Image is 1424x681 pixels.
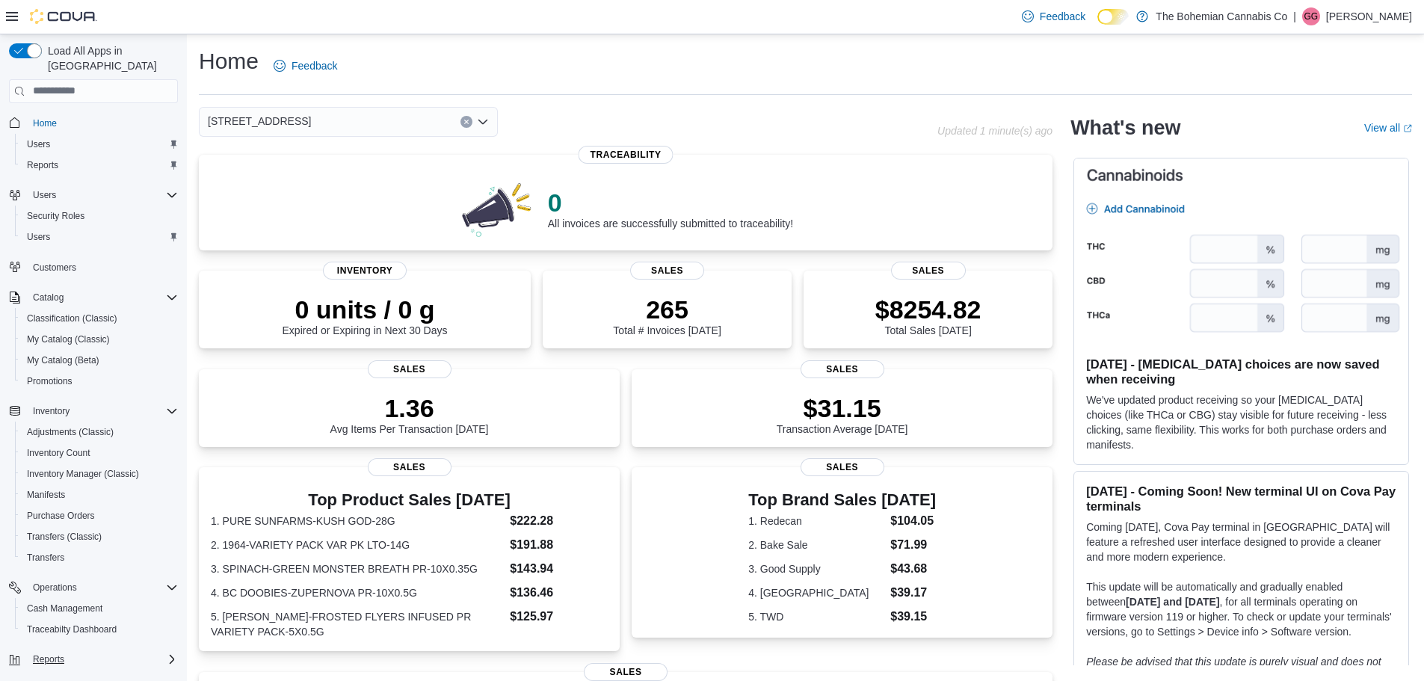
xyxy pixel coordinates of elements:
[937,125,1052,137] p: Updated 1 minute(s) ago
[579,146,674,164] span: Traceability
[21,507,178,525] span: Purchase Orders
[21,620,123,638] a: Traceabilty Dashboard
[27,333,110,345] span: My Catalog (Classic)
[27,259,82,277] a: Customers
[3,112,184,134] button: Home
[630,262,705,280] span: Sales
[890,584,936,602] dd: $39.17
[613,295,721,336] div: Total # Invoices [DATE]
[15,350,184,371] button: My Catalog (Beta)
[21,423,120,441] a: Adjustments (Classic)
[801,360,884,378] span: Sales
[15,547,184,568] button: Transfers
[875,295,981,336] div: Total Sales [DATE]
[211,609,504,639] dt: 5. [PERSON_NAME]-FROSTED FLYERS INFUSED PR VARIETY PACK-5X0.5G
[748,561,884,576] dt: 3. Good Supply
[15,206,184,227] button: Security Roles
[1364,122,1412,134] a: View allExternal link
[211,491,608,509] h3: Top Product Sales [DATE]
[15,371,184,392] button: Promotions
[21,351,105,369] a: My Catalog (Beta)
[21,549,178,567] span: Transfers
[613,295,721,324] p: 265
[15,227,184,247] button: Users
[21,600,178,617] span: Cash Management
[33,405,70,417] span: Inventory
[21,372,78,390] a: Promotions
[368,458,451,476] span: Sales
[3,185,184,206] button: Users
[1040,9,1085,24] span: Feedback
[875,295,981,324] p: $8254.82
[30,9,97,24] img: Cova
[1086,392,1396,452] p: We've updated product receiving so your [MEDICAL_DATA] choices (like THCa or CBG) stay visible fo...
[33,653,64,665] span: Reports
[21,465,145,483] a: Inventory Manager (Classic)
[1302,7,1320,25] div: Givar Gilani
[1086,357,1396,386] h3: [DATE] - [MEDICAL_DATA] choices are now saved when receiving
[15,619,184,640] button: Traceabilty Dashboard
[21,228,178,246] span: Users
[510,512,608,530] dd: $222.28
[15,134,184,155] button: Users
[1126,596,1219,608] strong: [DATE] and [DATE]
[27,510,95,522] span: Purchase Orders
[42,43,178,73] span: Load All Apps in [GEOGRAPHIC_DATA]
[801,458,884,476] span: Sales
[777,393,908,423] p: $31.15
[1086,484,1396,514] h3: [DATE] - Coming Soon! New terminal UI on Cova Pay terminals
[1403,124,1412,133] svg: External link
[27,186,178,204] span: Users
[15,155,184,176] button: Reports
[27,650,178,668] span: Reports
[27,426,114,438] span: Adjustments (Classic)
[21,528,178,546] span: Transfers (Classic)
[458,179,536,238] img: 0
[199,46,259,76] h1: Home
[21,207,178,225] span: Security Roles
[21,528,108,546] a: Transfers (Classic)
[748,609,884,624] dt: 5. TWD
[1156,7,1287,25] p: The Bohemian Cannabis Co
[21,486,178,504] span: Manifests
[27,289,70,306] button: Catalog
[548,188,793,229] div: All invoices are successfully submitted to traceability!
[21,507,101,525] a: Purchase Orders
[891,262,966,280] span: Sales
[1304,7,1319,25] span: GG
[27,114,63,132] a: Home
[21,351,178,369] span: My Catalog (Beta)
[890,608,936,626] dd: $39.15
[33,582,77,594] span: Operations
[3,287,184,308] button: Catalog
[21,156,178,174] span: Reports
[27,402,178,420] span: Inventory
[27,186,62,204] button: Users
[21,486,71,504] a: Manifests
[477,116,489,128] button: Open list of options
[27,552,64,564] span: Transfers
[890,512,936,530] dd: $104.05
[27,354,99,366] span: My Catalog (Beta)
[27,489,65,501] span: Manifests
[27,579,178,597] span: Operations
[27,258,178,277] span: Customers
[330,393,489,435] div: Avg Items Per Transaction [DATE]
[510,560,608,578] dd: $143.94
[292,58,337,73] span: Feedback
[21,465,178,483] span: Inventory Manager (Classic)
[27,289,178,306] span: Catalog
[748,514,884,529] dt: 1. Redecan
[211,561,504,576] dt: 3. SPINACH-GREEN MONSTER BREATH PR-10X0.35G
[21,309,178,327] span: Classification (Classic)
[890,560,936,578] dd: $43.68
[21,135,56,153] a: Users
[21,309,123,327] a: Classification (Classic)
[268,51,343,81] a: Feedback
[27,623,117,635] span: Traceabilty Dashboard
[33,117,57,129] span: Home
[21,330,178,348] span: My Catalog (Classic)
[3,401,184,422] button: Inventory
[211,585,504,600] dt: 4. BC DOOBIES-ZUPERNOVA PR-10X0.5G
[323,262,407,280] span: Inventory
